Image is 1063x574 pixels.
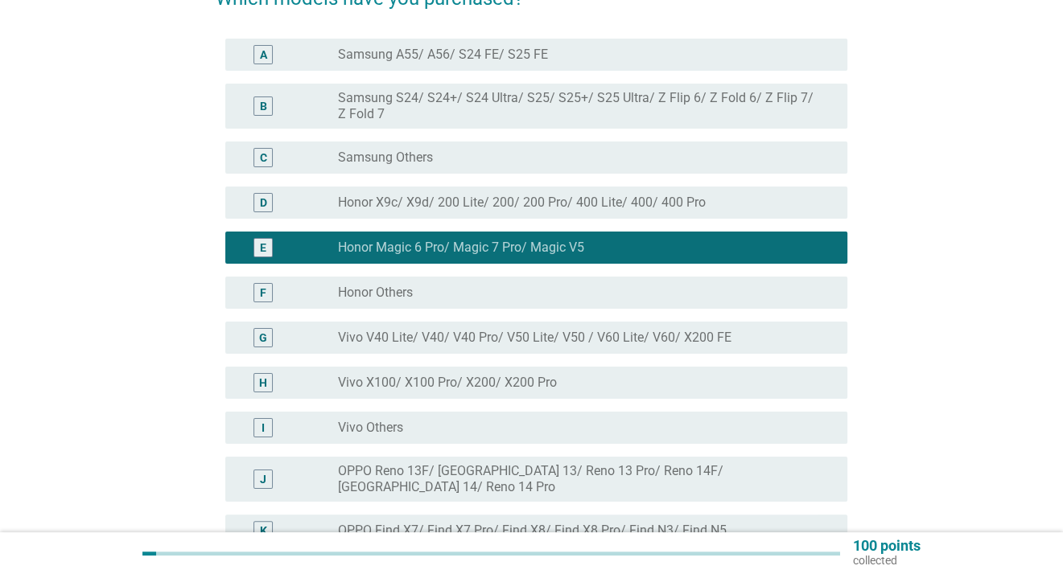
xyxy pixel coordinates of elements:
[260,523,267,539] div: K
[853,553,921,568] p: collected
[260,285,266,301] div: F
[260,471,266,488] div: J
[262,420,265,437] div: I
[338,375,557,391] label: Vivo X100/ X100 Pro/ X200/ X200 Pro
[338,523,727,539] label: OPPO Find X7/ Find X7 Pro/ Find X8/ Find X8 Pro/ Find N3/ Find N5
[260,240,266,256] div: E
[853,539,921,553] p: 100 points
[260,150,267,166] div: C
[260,47,267,64] div: A
[259,375,267,392] div: H
[259,330,267,346] div: G
[338,90,822,122] label: Samsung S24/ S24+/ S24 Ultra/ S25/ S25+/ S25 Ultra/ Z Flip 6/ Z Fold 6/ Z Flip 7/ Z Fold 7
[338,240,584,256] label: Honor Magic 6 Pro/ Magic 7 Pro/ Magic V5
[260,195,267,211] div: D
[338,195,706,211] label: Honor X9c/ X9d/ 200 Lite/ 200/ 200 Pro/ 400 Lite/ 400/ 400 Pro
[338,420,403,436] label: Vivo Others
[338,47,548,63] label: Samsung A55/ A56/ S24 FE/ S25 FE
[338,285,413,301] label: Honor Others
[338,150,433,166] label: Samsung Others
[338,463,822,495] label: OPPO Reno 13F/ [GEOGRAPHIC_DATA] 13/ Reno 13 Pro/ Reno 14F/ [GEOGRAPHIC_DATA] 14/ Reno 14 Pro
[260,98,267,115] div: B
[338,330,731,346] label: Vivo V40 Lite/ V40/ V40 Pro/ V50 Lite/ V50 / V60 Lite/ V60/ X200 FE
